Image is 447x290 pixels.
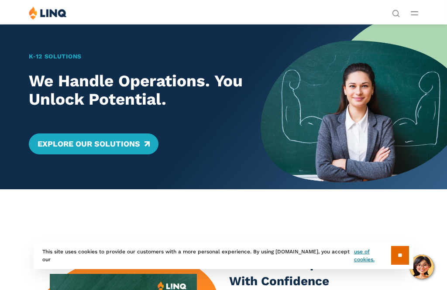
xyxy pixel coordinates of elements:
a: use of cookies. [354,248,391,263]
h3: Master Class: Solving K-12 Nutrition’s Top 5 Obstacles With Confidence [229,238,418,290]
h2: We Handle Operations. You Unlock Potential. [29,72,243,109]
img: Home Banner [261,24,447,189]
button: Hello, have a question? Let’s chat. [409,255,434,279]
img: LINQ | K‑12 Software [29,6,67,20]
div: This site uses cookies to provide our customers with a more personal experience. By using [DOMAIN... [34,242,413,269]
h1: K‑12 Solutions [29,52,243,61]
button: Open Main Menu [411,8,418,18]
button: Open Search Bar [392,9,400,17]
nav: Utility Navigation [392,6,400,17]
a: Explore Our Solutions [29,133,158,154]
